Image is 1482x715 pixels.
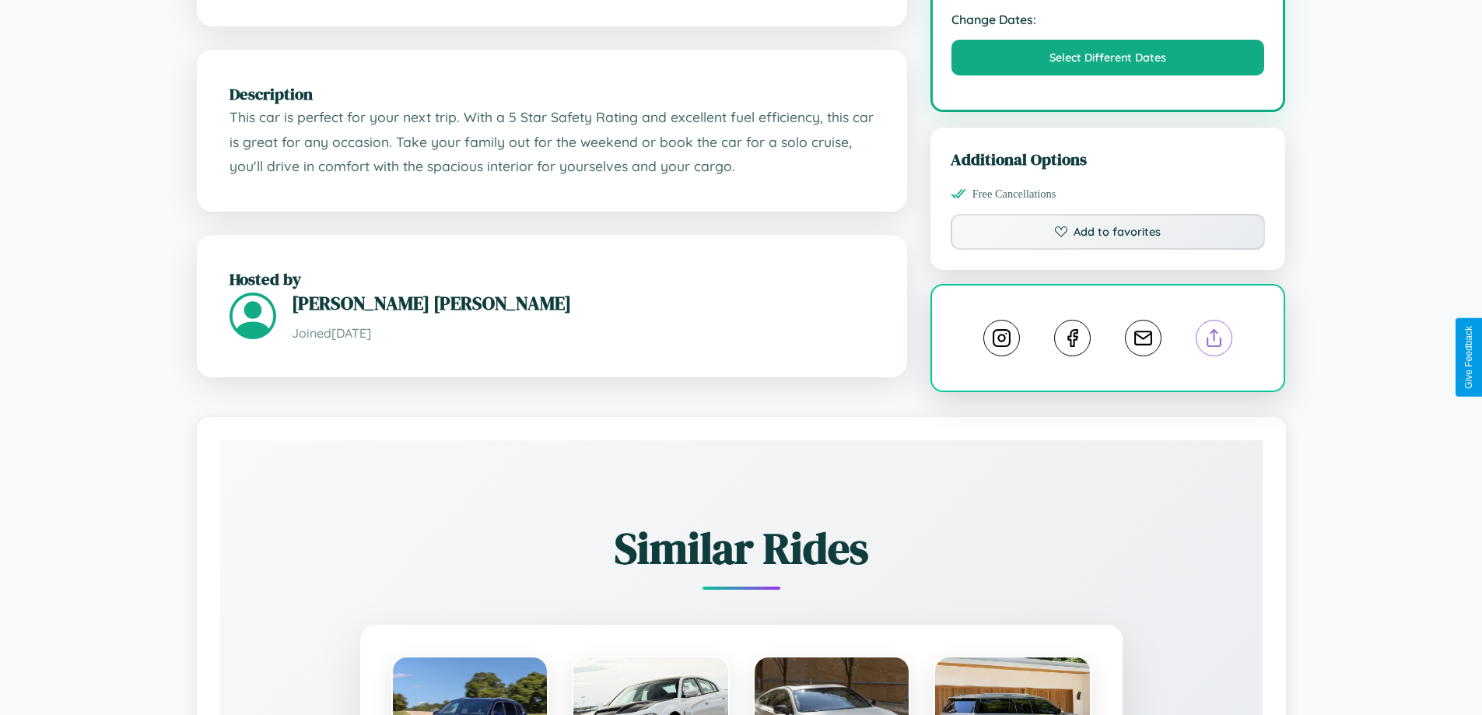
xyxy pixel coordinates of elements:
h2: Similar Rides [275,518,1208,578]
p: This car is perfect for your next trip. With a 5 Star Safety Rating and excellent fuel efficiency... [229,105,874,179]
strong: Change Dates: [951,12,1265,27]
button: Add to favorites [951,214,1266,250]
h3: Additional Options [951,148,1266,170]
h2: Description [229,82,874,105]
button: Select Different Dates [951,40,1265,75]
h2: Hosted by [229,268,874,290]
h3: [PERSON_NAME] [PERSON_NAME] [292,290,874,316]
div: Give Feedback [1463,326,1474,389]
p: Joined [DATE] [292,322,874,345]
span: Free Cancellations [972,188,1056,201]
